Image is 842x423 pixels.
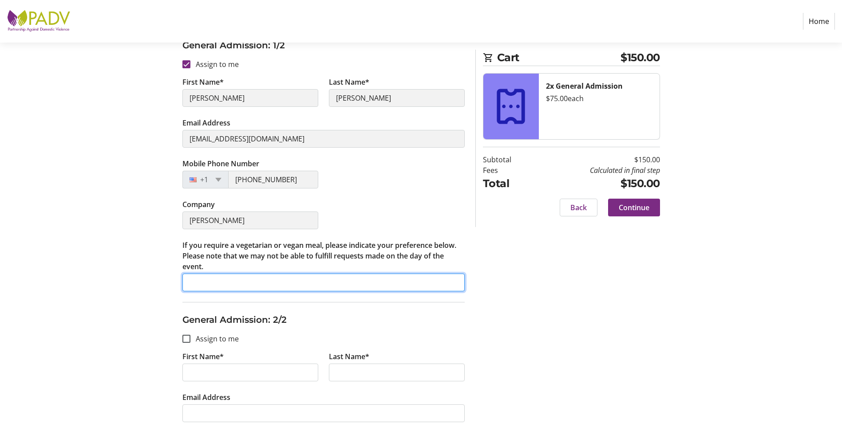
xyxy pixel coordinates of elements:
label: Mobile Phone Number [182,158,259,169]
div: $75.00 each [546,93,652,104]
td: $150.00 [534,176,660,192]
td: Fees [483,165,534,176]
label: Company [182,199,215,210]
td: Total [483,176,534,192]
label: Assign to me [190,59,239,70]
input: (201) 555-0123 [228,171,318,188]
label: If you require a vegetarian or vegan meal, please indicate your preference below. Please note tha... [182,240,465,272]
td: $150.00 [534,154,660,165]
h3: General Admission: 2/2 [182,313,465,326]
label: Email Address [182,392,230,403]
span: $150.00 [621,50,660,66]
td: Calculated in final step [534,165,660,176]
img: Partnership Against Domestic Violence's Logo [7,4,70,39]
span: Continue [619,202,649,213]
h3: General Admission: 1/2 [182,39,465,52]
span: Cart [497,50,621,66]
span: Back [570,202,587,213]
label: Last Name* [329,77,369,87]
a: Home [803,13,835,30]
strong: 2x General Admission [546,81,623,91]
label: First Name* [182,351,224,362]
label: Email Address [182,117,230,128]
label: First Name* [182,77,224,87]
label: Last Name* [329,351,369,362]
button: Back [560,199,597,216]
td: Subtotal [483,154,534,165]
label: Assign to me [190,333,239,344]
button: Continue [608,199,660,216]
